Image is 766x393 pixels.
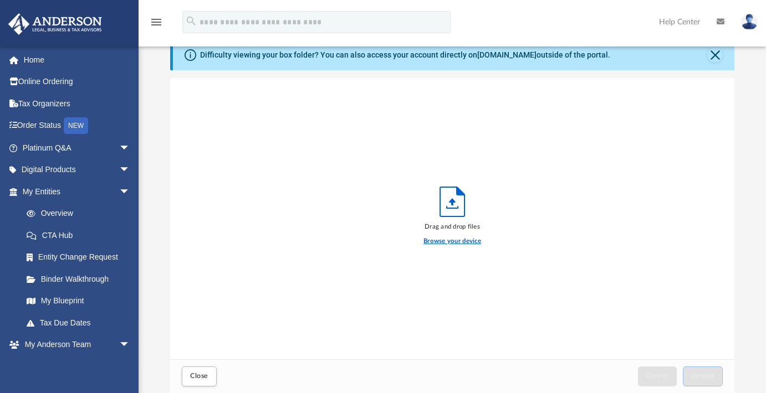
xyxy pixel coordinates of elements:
[182,366,216,386] button: Close
[8,159,147,181] a: Digital Productsarrow_drop_down
[8,115,147,137] a: Order StatusNEW
[119,334,141,356] span: arrow_drop_down
[16,312,147,334] a: Tax Due Dates
[185,15,197,27] i: search
[16,203,147,225] a: Overview
[8,334,141,356] a: My Anderson Teamarrow_drop_down
[8,92,147,115] a: Tax Organizers
[119,180,141,203] span: arrow_drop_down
[16,224,147,246] a: CTA Hub
[64,117,88,134] div: NEW
[423,236,481,246] label: Browse your device
[16,355,136,378] a: My Anderson Team
[150,21,163,29] a: menu
[477,50,537,59] a: [DOMAIN_NAME]
[190,373,208,379] span: Close
[8,137,147,159] a: Platinum Q&Aarrow_drop_down
[16,246,147,268] a: Entity Change Request
[423,222,481,232] div: Drag and drop files
[119,159,141,182] span: arrow_drop_down
[741,14,758,30] img: User Pic
[646,373,668,379] span: Cancel
[5,13,105,35] img: Anderson Advisors Platinum Portal
[8,49,147,71] a: Home
[8,71,147,93] a: Online Ordering
[200,49,610,61] div: Difficulty viewing your box folder? You can also access your account directly on outside of the p...
[119,137,141,159] span: arrow_drop_down
[150,15,163,29] i: menu
[638,366,677,386] button: Cancel
[16,268,147,290] a: Binder Walkthrough
[707,47,723,63] button: Close
[16,290,141,312] a: My Blueprint
[170,78,735,393] div: Upload
[8,180,147,203] a: My Entitiesarrow_drop_down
